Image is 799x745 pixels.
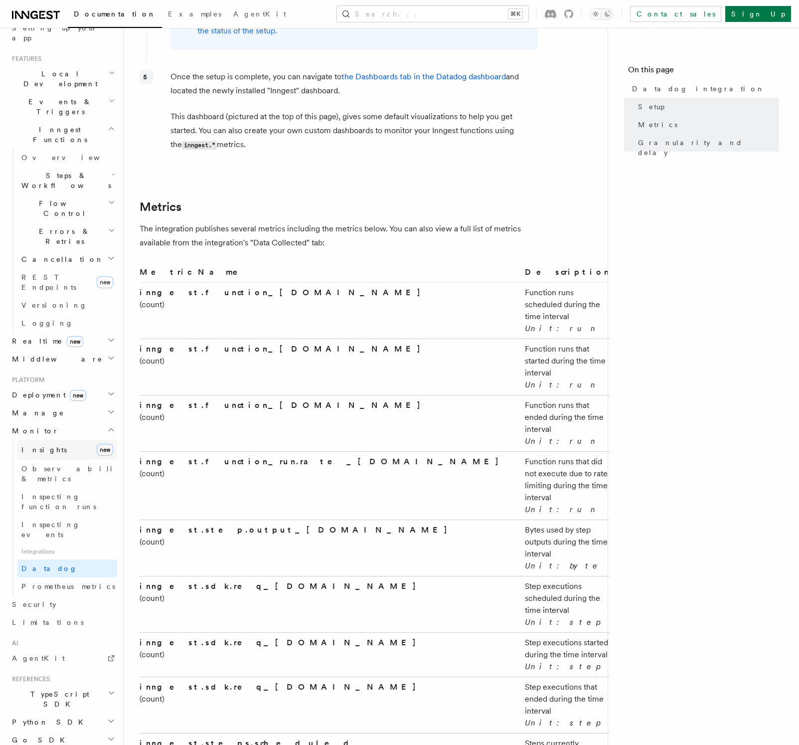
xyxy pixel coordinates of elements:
button: Flow Control [17,194,117,222]
td: Function runs that started during the time interval [521,339,610,395]
span: Granularity and delay [638,138,779,158]
span: Examples [168,10,221,18]
strong: inngest.function_[DOMAIN_NAME] [140,400,429,410]
a: Setting up your app [8,19,117,47]
span: Realtime [8,336,83,346]
span: new [97,276,113,288]
button: Realtimenew [8,332,117,350]
td: Function runs that did not execute due to rate limiting during the time interval [521,451,610,520]
span: Documentation [74,10,156,18]
em: Unit: step [525,617,607,627]
a: Overview [17,149,117,167]
span: Datadog integration [632,84,765,94]
span: Insights [21,446,67,454]
span: Inspecting function runs [21,493,96,511]
h4: On this page [628,64,779,80]
em: Unit: run [525,505,599,514]
a: Contact sales [630,6,721,22]
span: Middleware [8,354,103,364]
span: Errors & Retries [17,226,108,246]
span: new [97,444,113,456]
a: Datadog [17,559,117,577]
span: Security [12,600,56,608]
button: Toggle dark mode [590,8,614,20]
div: 5 [140,70,154,84]
td: (count) [140,576,521,632]
td: (count) [140,677,521,733]
a: Logging [17,314,117,332]
kbd: ⌘K [508,9,522,19]
span: Python SDK [8,717,89,727]
span: new [67,336,83,347]
td: Step executions started during the time interval [521,632,610,677]
button: Inngest Functions [8,121,117,149]
strong: Metric Name [140,267,252,277]
td: Step executions that ended during the time interval [521,677,610,733]
button: Search...⌘K [337,6,528,22]
a: Inspecting events [17,516,117,544]
strong: inngest.sdk.req_[DOMAIN_NAME] [140,682,424,692]
span: Versioning [21,301,87,309]
span: Overview [21,154,124,162]
span: TypeScript SDK [8,689,108,709]
td: (count) [140,339,521,395]
button: Deploymentnew [8,386,117,404]
td: (count) [140,451,521,520]
button: Monitor [8,422,117,440]
button: Cancellation [17,250,117,268]
button: Python SDK [8,713,117,731]
button: TypeScript SDK [8,685,117,713]
button: Manage [8,404,117,422]
td: Function runs that ended during the time interval [521,395,610,451]
a: Insightsnew [17,440,117,460]
button: Steps & Workflows [17,167,117,194]
span: Setup [638,102,664,112]
span: Features [8,55,41,63]
span: Limitations [12,618,84,626]
span: AgentKit [233,10,286,18]
span: Cancellation [17,254,104,264]
span: AgentKit [12,654,65,662]
strong: inngest.sdk.req_[DOMAIN_NAME] [140,581,424,591]
td: (count) [140,282,521,339]
span: Datadog [21,564,77,572]
a: Metrics [140,200,181,214]
strong: inngest.function_[DOMAIN_NAME] [140,288,429,297]
span: Local Development [8,69,109,89]
span: Steps & Workflows [17,171,111,190]
span: Manage [8,408,64,418]
span: Prometheus metrics [21,582,115,590]
span: Go SDK [8,735,71,745]
a: REST Endpointsnew [17,268,117,296]
a: Prometheus metrics [17,577,117,595]
span: Inngest Functions [8,125,108,145]
span: new [70,390,86,401]
a: Versioning [17,296,117,314]
td: (count) [140,520,521,576]
strong: Description [525,267,610,277]
button: Local Development [8,65,117,93]
a: AgentKit [8,649,117,667]
a: the Dashboards tab in the Datadog dashboard [341,72,506,81]
em: Unit: run [525,436,599,446]
span: Metrics [638,120,677,130]
span: AI [8,639,18,647]
a: Setup [634,98,779,116]
a: Sign Up [725,6,791,22]
span: Deployment [8,390,86,400]
p: This dashboard (pictured at the top of this page), gives some default visualizations to help you ... [170,110,538,152]
div: Monitor [8,440,117,595]
span: References [8,675,50,683]
span: Events & Triggers [8,97,109,117]
span: Logging [21,319,73,327]
code: inngest.* [182,141,217,150]
td: Step executions scheduled during the time interval [521,576,610,632]
td: Function runs scheduled during the time interval [521,282,610,339]
em: Unit: run [525,324,599,333]
em: Unit: run [525,380,599,389]
a: Granularity and delay [634,134,779,162]
p: Once the setup is complete, you can navigate to and located the newly installed "Inngest" dashboard. [170,70,538,98]
a: Security [8,595,117,613]
span: REST Endpoints [21,273,76,291]
a: Observability & metrics [17,460,117,488]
